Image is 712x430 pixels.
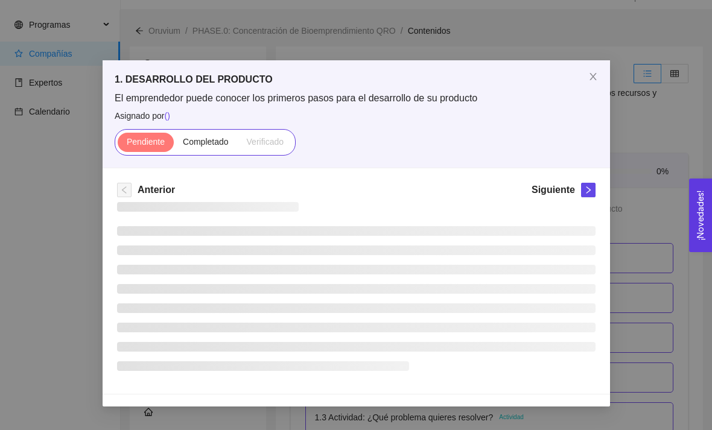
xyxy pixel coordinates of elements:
button: Open Feedback Widget [689,179,712,252]
span: right [582,186,595,194]
h5: Siguiente [531,183,574,197]
span: close [588,72,598,81]
button: left [117,183,132,197]
button: Close [576,60,610,94]
button: right [581,183,596,197]
span: Verificado [246,137,283,147]
span: Pendiente [126,137,164,147]
h5: 1. DESARROLLO DEL PRODUCTO [115,72,598,87]
span: ( ) [164,111,170,121]
span: El emprendedor puede conocer los primeros pasos para el desarrollo de su producto [115,92,598,105]
span: Asignado por [115,109,598,122]
span: Completado [183,137,229,147]
h5: Anterior [138,183,175,197]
